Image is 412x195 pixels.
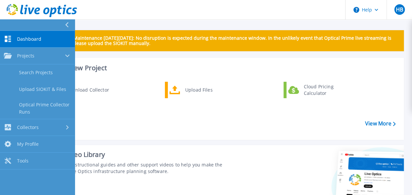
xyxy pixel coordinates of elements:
span: My Profile [17,141,39,147]
p: Scheduled Maintenance [DATE][DATE]: No disruption is expected during the maintenance window. In t... [49,35,399,46]
span: Dashboard [17,36,41,42]
div: Support Video Library [38,150,232,159]
span: Tools [17,158,29,164]
div: Upload Files [182,83,230,97]
a: Download Collector [46,82,113,98]
div: Cloud Pricing Calculator [301,83,349,97]
span: HB [396,7,403,12]
a: View More [365,120,396,127]
a: Cloud Pricing Calculator [284,82,351,98]
div: Find tutorials, instructional guides and other support videos to help you make the most of your L... [38,162,232,175]
span: Collectors [17,124,39,130]
span: Projects [17,53,34,59]
div: Download Collector [62,83,112,97]
h3: Start a New Project [47,64,395,72]
a: Upload Files [165,82,232,98]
